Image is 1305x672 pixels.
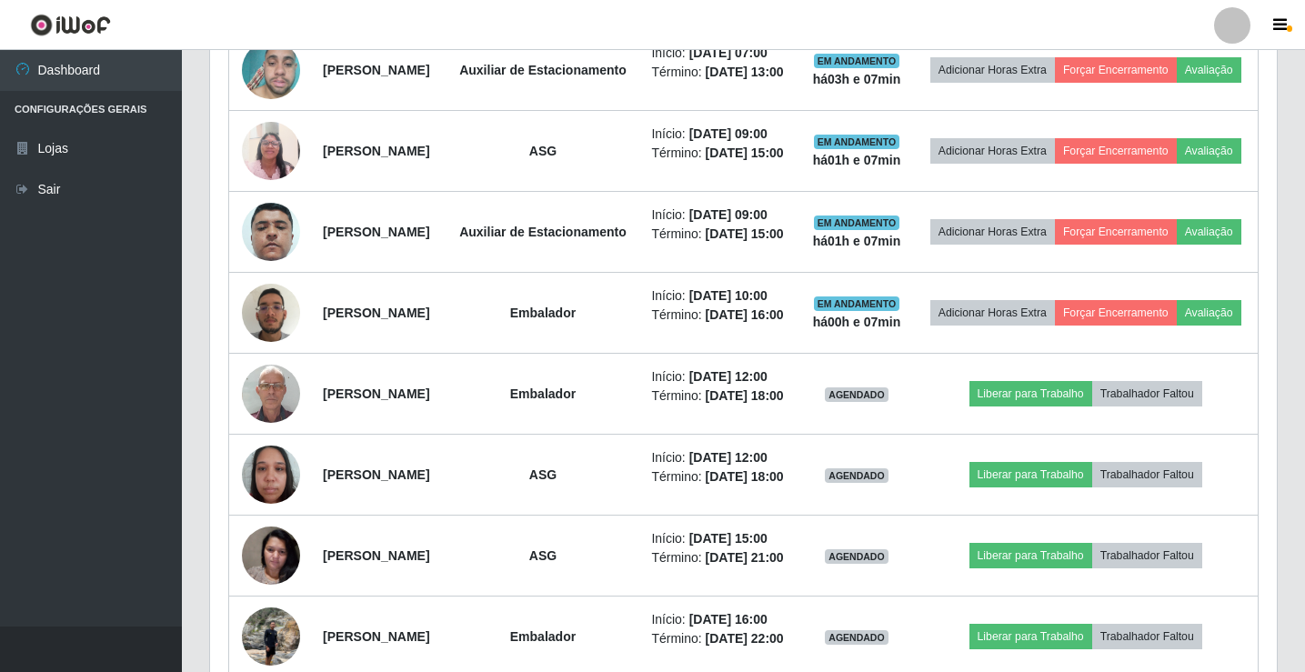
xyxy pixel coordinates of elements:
[825,387,888,402] span: AGENDADO
[706,550,784,565] time: [DATE] 21:00
[323,63,429,77] strong: [PERSON_NAME]
[651,448,788,467] li: Início:
[323,629,429,644] strong: [PERSON_NAME]
[242,274,300,351] img: 1759156962490.jpeg
[510,306,576,320] strong: Embalador
[825,468,888,483] span: AGENDADO
[651,206,788,225] li: Início:
[814,135,900,149] span: EM ANDAMENTO
[459,63,627,77] strong: Auxiliar de Estacionamento
[689,126,768,141] time: [DATE] 09:00
[706,388,784,403] time: [DATE] 18:00
[969,381,1092,406] button: Liberar para Trabalho
[651,144,788,163] li: Término:
[323,548,429,563] strong: [PERSON_NAME]
[30,14,111,36] img: CoreUI Logo
[813,234,901,248] strong: há 01 h e 07 min
[689,288,768,303] time: [DATE] 10:00
[814,54,900,68] span: EM ANDAMENTO
[242,112,300,189] img: 1734900991405.jpeg
[323,144,429,158] strong: [PERSON_NAME]
[706,145,784,160] time: [DATE] 15:00
[706,469,784,484] time: [DATE] 18:00
[651,125,788,144] li: Início:
[323,225,429,239] strong: [PERSON_NAME]
[459,225,627,239] strong: Auxiliar de Estacionamento
[651,306,788,325] li: Término:
[689,369,768,384] time: [DATE] 12:00
[529,467,557,482] strong: ASG
[825,630,888,645] span: AGENDADO
[706,631,784,646] time: [DATE] 22:00
[323,306,429,320] strong: [PERSON_NAME]
[651,386,788,406] li: Término:
[1092,462,1202,487] button: Trabalhador Faltou
[323,386,429,401] strong: [PERSON_NAME]
[814,216,900,230] span: EM ANDAMENTO
[651,548,788,567] li: Término:
[706,226,784,241] time: [DATE] 15:00
[1092,624,1202,649] button: Trabalhador Faltou
[825,549,888,564] span: AGENDADO
[689,207,768,222] time: [DATE] 09:00
[1177,300,1241,326] button: Avaliação
[813,72,901,86] strong: há 03 h e 07 min
[651,63,788,82] li: Término:
[969,462,1092,487] button: Liberar para Trabalho
[969,543,1092,568] button: Liberar para Trabalho
[689,45,768,60] time: [DATE] 07:00
[510,629,576,644] strong: Embalador
[1092,543,1202,568] button: Trabalhador Faltou
[651,225,788,244] li: Término:
[651,529,788,548] li: Início:
[323,467,429,482] strong: [PERSON_NAME]
[930,219,1055,245] button: Adicionar Horas Extra
[242,180,300,284] img: 1697820743955.jpeg
[651,610,788,629] li: Início:
[1055,219,1177,245] button: Forçar Encerramento
[930,138,1055,164] button: Adicionar Horas Extra
[969,624,1092,649] button: Liberar para Trabalho
[1177,138,1241,164] button: Avaliação
[529,144,557,158] strong: ASG
[1055,138,1177,164] button: Forçar Encerramento
[651,629,788,648] li: Término:
[242,436,300,513] img: 1740415667017.jpeg
[529,548,557,563] strong: ASG
[930,57,1055,83] button: Adicionar Horas Extra
[930,300,1055,326] button: Adicionar Horas Extra
[1055,300,1177,326] button: Forçar Encerramento
[689,531,768,546] time: [DATE] 15:00
[706,65,784,79] time: [DATE] 13:00
[242,517,300,594] img: 1682608462576.jpeg
[1177,219,1241,245] button: Avaliação
[1177,57,1241,83] button: Avaliação
[813,153,901,167] strong: há 01 h e 07 min
[706,307,784,322] time: [DATE] 16:00
[651,286,788,306] li: Início:
[1092,381,1202,406] button: Trabalhador Faltou
[651,44,788,63] li: Início:
[689,450,768,465] time: [DATE] 12:00
[242,32,300,109] img: 1748551724527.jpeg
[814,296,900,311] span: EM ANDAMENTO
[689,612,768,627] time: [DATE] 16:00
[651,367,788,386] li: Início:
[1055,57,1177,83] button: Forçar Encerramento
[242,355,300,432] img: 1744124965396.jpeg
[651,467,788,486] li: Término:
[510,386,576,401] strong: Embalador
[813,315,901,329] strong: há 00 h e 07 min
